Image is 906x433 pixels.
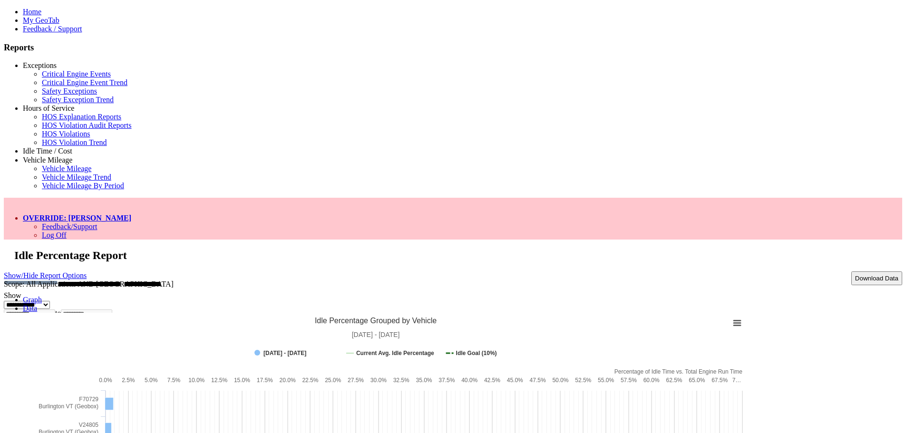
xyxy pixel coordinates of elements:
h2: Idle Percentage Report [14,249,902,262]
text: 22.5% [302,377,318,384]
a: Data [23,304,37,312]
text: 35.0% [416,377,432,384]
tspan: [DATE] - [DATE] [352,331,400,338]
a: Safety Exception Trend [42,96,114,104]
a: Feedback / Support [23,25,82,33]
text: 42.5% [484,377,500,384]
text: 52.5% [575,377,591,384]
a: HOS Violation Trend [42,138,107,146]
a: Home [23,8,41,16]
text: 17.5% [257,377,273,384]
a: Feedback/Support [42,222,97,231]
text: 45.0% [507,377,523,384]
text: 57.5% [621,377,637,384]
text: 40.0% [461,377,477,384]
a: OVERRIDE: [PERSON_NAME] [23,214,131,222]
tspan: Percentage of Idle Time vs. Total Engine Run Time [614,368,743,375]
text: 2.5% [122,377,135,384]
text: 0.0% [99,377,112,384]
a: Hours of Service [23,104,74,112]
a: Vehicle Mileage [42,164,91,173]
button: Download Data [851,271,902,285]
text: 15.0% [234,377,250,384]
tspan: [DATE] - [DATE] [263,350,306,356]
a: Critical Engine Event Trend [42,78,127,87]
tspan: Current Avg. Idle Percentage [356,350,434,356]
a: HOS Violations [42,130,90,138]
a: Vehicle Mileage [23,156,72,164]
text: 65.0% [689,377,705,384]
text: 32.5% [393,377,409,384]
text: 27.5% [348,377,364,384]
text: 30.0% [370,377,387,384]
text: 25.0% [325,377,341,384]
tspan: Idle Percentage Grouped by Vehicle [315,317,437,325]
a: Vehicle Mileage By Period [42,182,124,190]
a: Vehicle Mileage Trend [42,173,111,181]
tspan: F70729 [79,396,98,403]
text: 62.5% [666,377,682,384]
a: HOS Violation Audit Reports [42,121,132,129]
text: 7.5% [167,377,181,384]
tspan: Burlington VT (Geobox) [39,403,98,410]
label: Show [4,291,21,299]
span: Scope: All Applications AND [GEOGRAPHIC_DATA] [4,280,174,288]
text: 47.5% [530,377,546,384]
a: Idle Time / Cost [23,147,72,155]
text: 10.0% [188,377,205,384]
text: 5.0% [145,377,158,384]
a: My GeoTab [23,16,59,24]
span: to [55,309,61,317]
a: Graph [23,296,42,304]
a: Show/Hide Report Options [4,269,87,282]
tspan: V24805 [79,422,99,428]
text: 60.0% [643,377,660,384]
tspan: 7… [732,377,741,384]
tspan: Idle Goal (10%) [456,350,497,356]
a: HOS Explanation Reports [42,113,121,121]
text: 20.0% [280,377,296,384]
h3: Reports [4,42,902,53]
a: Log Off [42,231,67,239]
text: 37.5% [438,377,455,384]
a: Safety Exceptions [42,87,97,95]
a: Critical Engine Events [42,70,111,78]
text: 67.5% [711,377,728,384]
text: 50.0% [552,377,568,384]
a: Exceptions [23,61,57,69]
text: 55.0% [598,377,614,384]
text: 12.5% [211,377,227,384]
